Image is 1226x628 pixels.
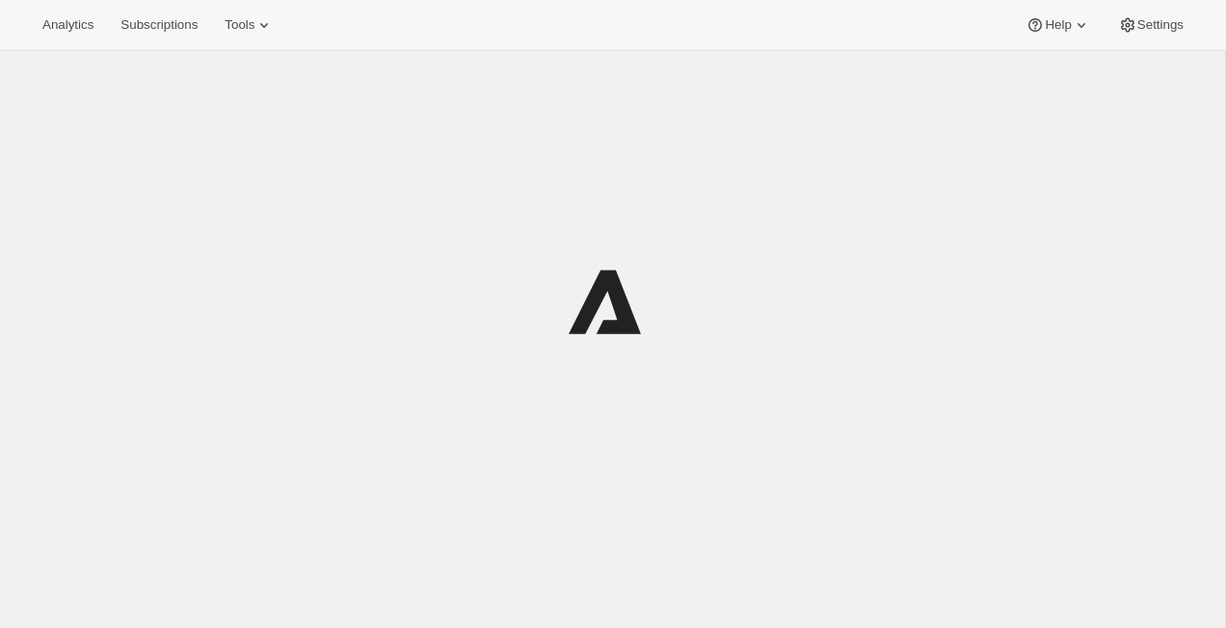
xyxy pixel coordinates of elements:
[1106,12,1195,39] button: Settings
[1137,17,1184,33] span: Settings
[1014,12,1102,39] button: Help
[1045,17,1071,33] span: Help
[225,17,254,33] span: Tools
[31,12,105,39] button: Analytics
[213,12,285,39] button: Tools
[109,12,209,39] button: Subscriptions
[120,17,198,33] span: Subscriptions
[42,17,93,33] span: Analytics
